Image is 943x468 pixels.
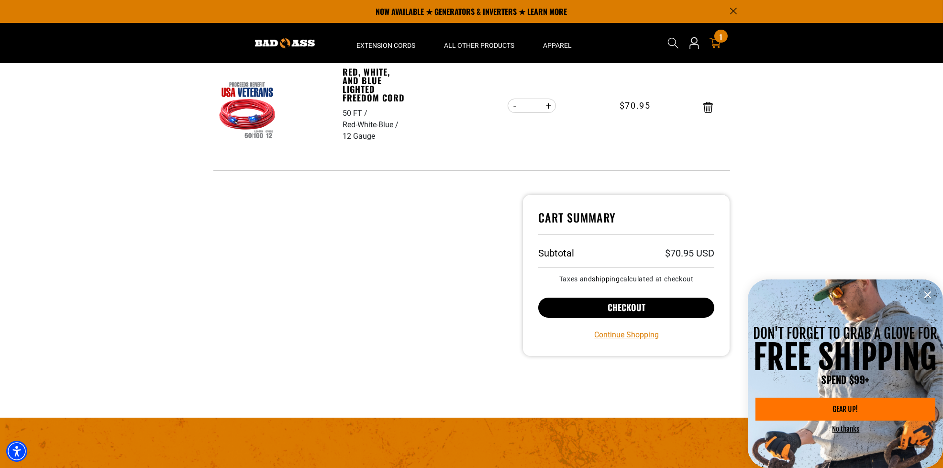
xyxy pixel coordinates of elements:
[687,23,702,63] a: Open this option
[444,41,515,50] span: All Other Products
[620,99,651,112] span: $70.95
[703,104,713,111] a: Remove Red, White, and Blue Lighted Freedom Cord - 50 FT / Red-White-Blue / 12 Gauge
[832,405,858,413] span: GEAR UP!
[720,33,722,40] span: 1
[748,279,943,468] div: information
[594,329,659,341] a: Continue Shopping
[255,38,315,48] img: Bad Ass Extension Cords
[343,67,409,102] a: Red, White, and Blue Lighted Freedom Cord
[544,41,572,50] span: Apparel
[666,35,681,51] summary: Search
[538,276,715,282] small: Taxes and calculated at checkout
[343,108,370,119] div: 50 FT
[538,210,715,235] h4: Cart Summary
[430,23,529,63] summary: All Other Products
[538,248,574,258] h3: Subtotal
[538,298,715,318] button: Checkout
[754,325,938,342] span: DON'T FORGET TO GRAB A GLOVE FOR
[529,23,587,63] summary: Apparel
[918,285,937,304] button: Close
[832,424,860,434] button: No thanks
[343,23,430,63] summary: Extension Cords
[592,275,620,283] a: shipping
[343,119,401,131] div: Red-White-Blue
[6,441,27,462] div: Accessibility Menu
[665,248,714,258] p: $70.95 USD
[217,79,277,140] img: Red, White, and Blue Lighted Freedom Cord
[522,98,541,114] input: Quantity for Red, White, and Blue Lighted Freedom Cord
[754,337,937,378] span: FREE SHIPPING
[755,398,935,421] a: GEAR UP!
[343,131,376,142] div: 12 Gauge
[821,374,869,386] span: SPEND $99+
[357,41,416,50] span: Extension Cords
